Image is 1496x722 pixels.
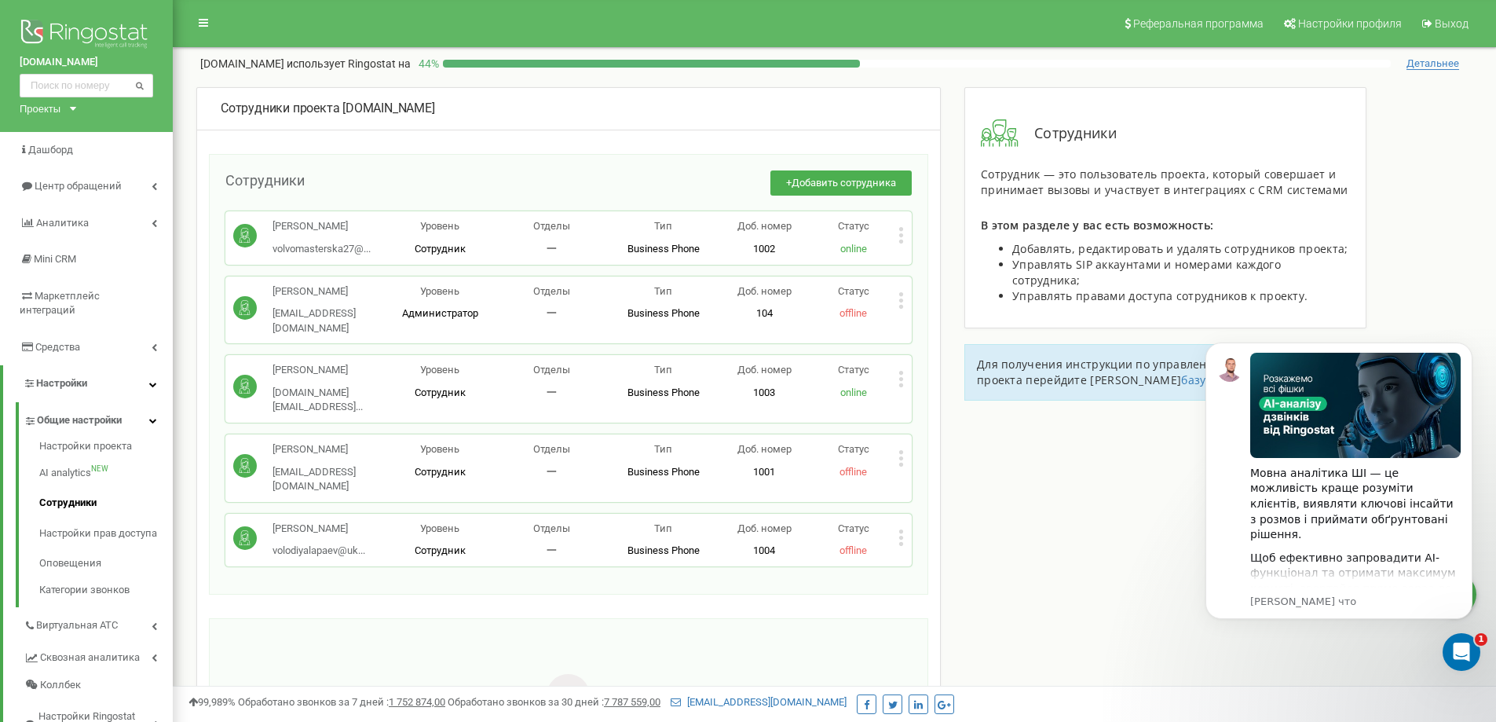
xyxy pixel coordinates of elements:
[737,364,792,376] span: Доб. номер
[415,544,466,556] span: Сотрудник
[415,387,466,398] span: Сотрудник
[221,100,916,118] div: [DOMAIN_NAME]
[420,443,459,455] span: Уровень
[20,55,153,70] a: [DOMAIN_NAME]
[1012,241,1348,256] span: Добавлять, редактировать и удалять сотрудников проекта;
[39,458,173,489] a: AI analyticsNEW
[389,696,445,708] u: 1 752 874,00
[533,443,570,455] span: Отделы
[35,180,122,192] span: Центр обращений
[533,364,570,376] span: Отделы
[420,364,459,376] span: Уровень
[839,544,867,556] span: offline
[838,220,869,232] span: Статус
[40,651,140,665] span: Сквозная аналитика
[1298,17,1402,30] span: Настройки профиля
[838,364,869,376] span: Статус
[221,101,339,115] span: Сотрудники проекта
[39,579,173,598] a: Категории звонков
[654,220,672,232] span: Тип
[533,522,570,534] span: Отделы
[411,56,443,71] p: 44 %
[737,522,792,534] span: Доб. номер
[272,522,365,537] p: [PERSON_NAME]
[839,307,867,319] span: offline
[3,365,173,402] a: Настройки
[39,439,173,458] a: Настройки проекта
[24,607,173,640] a: Виртуальная АТС
[981,167,1348,197] span: Сотрудник — это пользователь проекта, который совершает и принимает вызовы и участвует в интеграц...
[24,672,173,699] a: Коллбек
[1443,633,1480,671] iframe: Intercom live chat
[604,696,660,708] u: 7 787 559,00
[547,544,557,556] span: 一
[1435,17,1469,30] span: Выход
[272,219,371,234] p: [PERSON_NAME]
[40,678,81,693] span: Коллбек
[420,220,459,232] span: Уровень
[272,466,356,493] span: [EMAIL_ADDRESS][DOMAIN_NAME]
[547,243,557,255] span: 一
[20,101,60,116] div: Проекты
[737,285,792,297] span: Доб. номер
[719,465,809,480] p: 1001
[838,285,869,297] span: Статус
[287,57,411,70] span: использует Ringostat на
[654,364,672,376] span: Тип
[719,386,809,401] p: 1003
[272,544,365,556] span: volodiyalapaev@uk...
[547,466,557,478] span: 一
[415,466,466,478] span: Сотрудник
[28,144,73,156] span: Дашборд
[654,443,672,455] span: Тип
[1475,633,1487,646] span: 1
[719,242,809,257] p: 1002
[188,696,236,708] span: 99,989%
[272,243,371,255] span: volvomasterska27@...
[20,16,153,55] img: Ringostat logo
[1012,257,1281,288] span: Управлять SIP аккаунтами и номерами каждого сотрудника;
[1012,288,1308,303] span: Управлять правами доступа сотрудников к проекту.
[225,172,305,189] span: Сотрудники
[36,217,89,229] span: Аналитика
[420,522,459,534] span: Уровень
[39,488,173,519] a: Сотрудники
[719,306,809,321] p: 104
[547,387,557,398] span: 一
[840,387,867,398] span: online
[272,442,384,457] p: [PERSON_NAME]
[272,363,384,378] p: [PERSON_NAME]
[36,618,118,633] span: Виртуальная АТС
[34,253,76,265] span: Mini CRM
[24,402,173,434] a: Общие настройки
[627,243,700,255] span: Business Phone
[272,306,384,335] p: [EMAIL_ADDRESS][DOMAIN_NAME]
[20,74,153,97] input: Поиск по номеру
[20,290,100,317] span: Маркетплейс интеграций
[272,284,384,299] p: [PERSON_NAME]
[1019,123,1117,144] span: Сотрудники
[35,341,80,353] span: Средства
[36,377,87,389] span: Настройки
[737,443,792,455] span: Доб. номер
[39,519,173,549] a: Настройки прав доступа
[838,443,869,455] span: Статус
[719,544,809,559] p: 1004
[1133,17,1264,30] span: Реферальная программа
[415,243,466,255] span: Сотрудник
[1182,319,1496,680] iframe: Intercom notifications сообщение
[533,220,570,232] span: Отделы
[39,548,173,579] a: Оповещения
[402,307,478,319] span: Администратор
[654,522,672,534] span: Тип
[533,285,570,297] span: Отделы
[654,285,672,297] span: Тип
[977,357,1307,387] span: Для получения инструкции по управлению сотрудниками проекта перейдите [PERSON_NAME]
[448,696,660,708] span: Обработано звонков за 30 дней :
[839,466,867,478] span: offline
